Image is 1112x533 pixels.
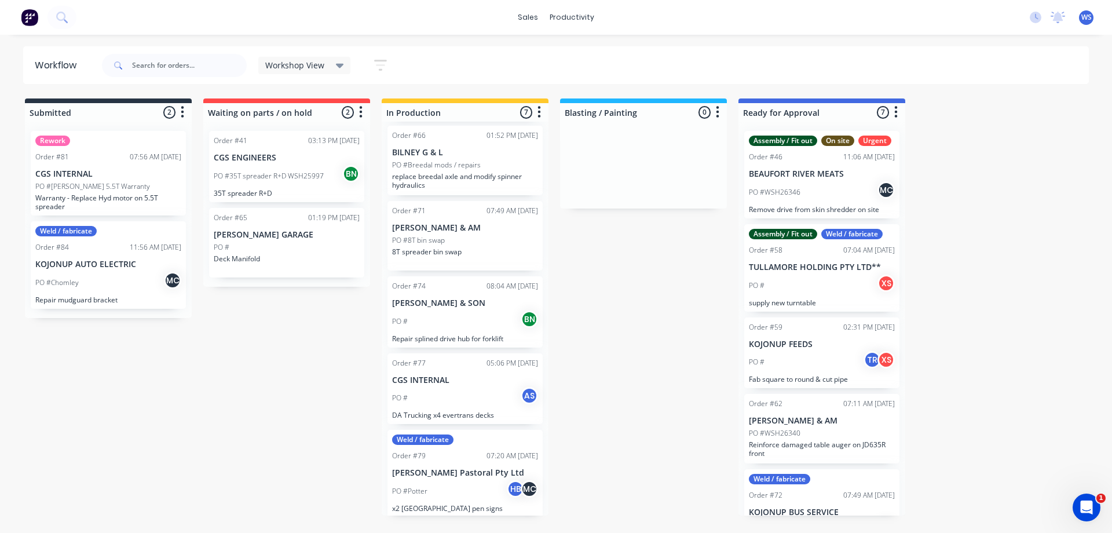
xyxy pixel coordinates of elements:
div: 07:56 AM [DATE] [130,152,181,162]
p: KOJONUP AUTO ELECTRIC [35,260,181,269]
p: Repair splined drive hub for forklift [392,334,538,343]
p: PO #Breedal mods / repairs [392,160,481,170]
div: Assembly / Fit out [749,229,817,239]
span: WS [1081,12,1092,23]
div: HB [507,480,524,498]
p: TULLAMORE HOLDING PTY LTD** [749,262,895,272]
p: PO #Potter [392,486,427,497]
div: MC [877,181,895,199]
p: Fab square to round & cut pipe [749,375,895,384]
p: [PERSON_NAME] & AM [749,416,895,426]
span: Workshop View [265,59,324,71]
div: 07:20 AM [DATE] [487,451,538,461]
div: Order #7107:49 AM [DATE][PERSON_NAME] & AMPO #8T bin swap8T spreader bin swap [387,201,543,271]
p: 8T spreader bin swap [392,247,538,256]
div: Order #6501:19 PM [DATE][PERSON_NAME] GARAGEPO #Deck Manifold [209,208,364,278]
p: PO # [392,393,408,403]
div: Order #41 [214,136,247,146]
p: DA Trucking x4 evertrans decks [392,411,538,419]
input: Search for orders... [132,54,247,77]
p: PO #35T spreader R+D WSH25997 [214,171,324,181]
p: replace breedal axle and modify spinner hydraulics [392,172,538,189]
p: BILNEY G & L [392,148,538,158]
p: supply new turntable [749,298,895,307]
div: Order #7705:06 PM [DATE]CGS INTERNALPO #ASDA Trucking x4 evertrans decks [387,353,543,425]
div: 11:56 AM [DATE] [130,242,181,253]
p: KOJONUP BUS SERVICE [749,508,895,517]
div: Order #74 [392,281,426,291]
div: Order #79 [392,451,426,461]
div: 01:19 PM [DATE] [308,213,360,223]
p: CGS INTERNAL [392,375,538,385]
p: [PERSON_NAME] Pastoral Pty Ltd [392,468,538,478]
div: Order #6601:52 PM [DATE]BILNEY G & LPO #Breedal mods / repairsreplace breedal axle and modify spi... [387,126,543,195]
div: Assembly / Fit out [749,136,817,146]
p: PO #WSH26346 [749,187,800,198]
p: PO #Chomley [35,278,79,288]
p: PO # [749,280,765,291]
div: XS [877,275,895,292]
div: Order #77 [392,358,426,368]
div: 05:06 PM [DATE] [487,358,538,368]
div: Order #65 [214,213,247,223]
div: 02:31 PM [DATE] [843,322,895,333]
div: 11:06 AM [DATE] [843,152,895,162]
img: Factory [21,9,38,26]
p: [PERSON_NAME] & AM [392,223,538,233]
div: 07:11 AM [DATE] [843,399,895,409]
div: MC [164,272,181,289]
div: productivity [544,9,600,26]
p: Deck Manifold [214,254,360,263]
div: Weld / fabricateOrder #7907:20 AM [DATE][PERSON_NAME] Pastoral Pty LtdPO #PotterHBMCx2 [GEOGRAPHI... [387,430,543,517]
p: PO #[PERSON_NAME] 5.5T Warranty [35,181,150,192]
div: Workflow [35,59,82,72]
p: PO # [749,357,765,367]
div: Weld / fabricate [749,474,810,484]
p: Repair mudguard bracket [35,295,181,304]
div: Urgent [858,136,891,146]
div: Weld / fabricate [821,229,883,239]
p: [PERSON_NAME] GARAGE [214,230,360,240]
div: ReworkOrder #8107:56 AM [DATE]CGS INTERNALPO #[PERSON_NAME] 5.5T WarrantyWarranty - Replace Hyd m... [31,131,186,216]
div: 01:52 PM [DATE] [487,130,538,141]
div: Order #4103:13 PM [DATE]CGS ENGINEERSPO #35T spreader R+D WSH25997BN35T spreader R+D [209,131,364,202]
div: Assembly / Fit outWeld / fabricateOrder #5807:04 AM [DATE]TULLAMORE HOLDING PTY LTD**PO #XSsupply... [744,224,899,312]
div: Order #62 [749,399,782,409]
div: Order #81 [35,152,69,162]
div: 08:04 AM [DATE] [487,281,538,291]
div: Order #6207:11 AM [DATE][PERSON_NAME] & AMPO #WSH26340Reinforce damaged table auger on JD635R front [744,394,899,463]
div: MC [521,480,538,498]
p: BEAUFORT RIVER MEATS [749,169,895,179]
div: Order #59 [749,322,782,333]
div: Order #46 [749,152,782,162]
div: Weld / fabricate [392,435,453,445]
div: Assembly / Fit outOn siteUrgentOrder #4611:06 AM [DATE]BEAUFORT RIVER MEATSPO #WSH26346MCRemove d... [744,131,899,218]
div: 03:13 PM [DATE] [308,136,360,146]
p: CGS ENGINEERS [214,153,360,163]
div: BN [342,165,360,182]
div: Order #58 [749,245,782,255]
p: PO #WSH26340 [749,428,800,439]
div: AS [521,387,538,404]
p: [PERSON_NAME] & SON [392,298,538,308]
div: Order #66 [392,130,426,141]
div: BN [521,311,538,328]
p: 35T spreader R+D [214,189,360,198]
span: 1 [1096,494,1106,503]
div: Order #84 [35,242,69,253]
p: PO #8T bin swap [392,235,445,246]
p: Reinforce damaged table auger on JD635R front [749,440,895,458]
p: x2 [GEOGRAPHIC_DATA] pen signs [392,504,538,513]
div: 07:49 AM [DATE] [843,490,895,501]
div: Order #5902:31 PM [DATE]KOJONUP FEEDSPO #TRXSFab square to round & cut pipe [744,317,899,389]
div: XS [877,351,895,368]
div: Rework [35,136,70,146]
p: KOJONUP FEEDS [749,339,895,349]
div: On site [821,136,854,146]
div: Weld / fabricate [35,226,97,236]
p: PO # [392,316,408,327]
div: Order #72 [749,490,782,501]
p: Warranty - Replace Hyd motor on 5.5T spreader [35,194,181,211]
div: Order #71 [392,206,426,216]
div: sales [512,9,544,26]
